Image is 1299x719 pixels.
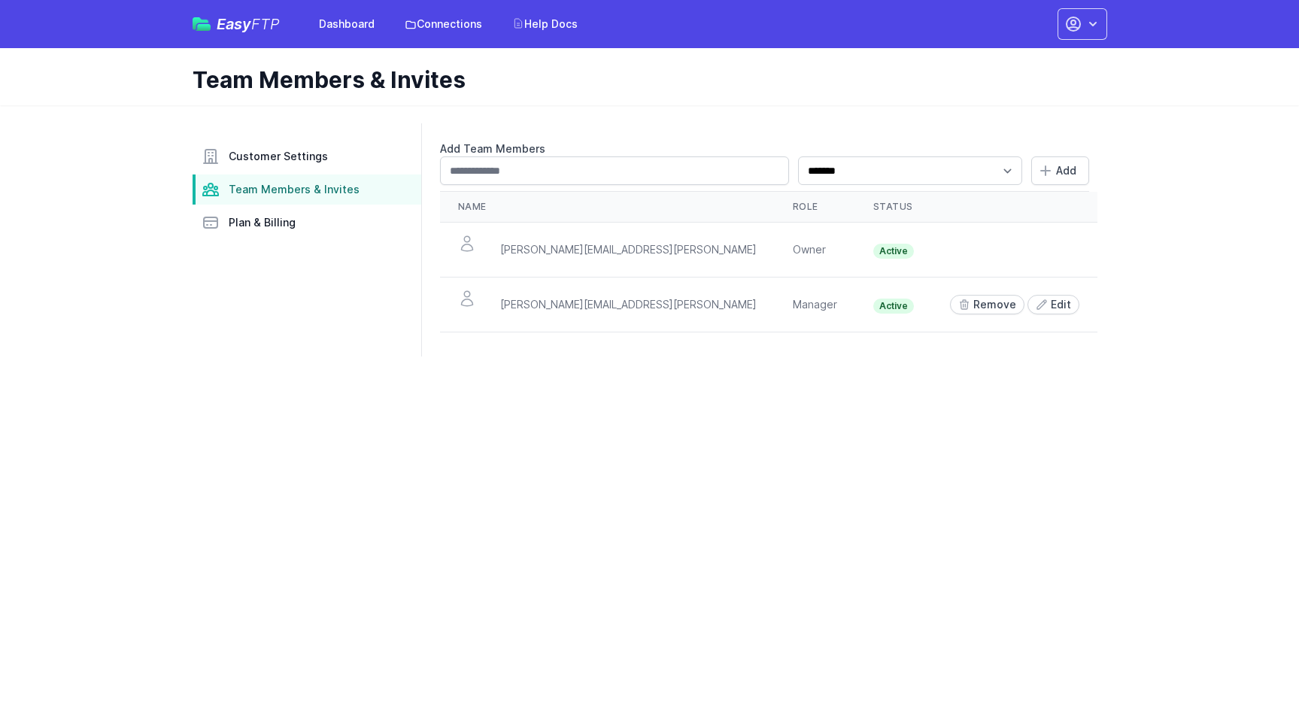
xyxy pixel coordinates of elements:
[193,141,421,171] a: Customer Settings
[193,66,1095,93] h1: Team Members & Invites
[873,244,914,259] span: Active
[440,141,1089,156] label: Add Team Members
[1027,295,1079,314] a: Edit
[1031,156,1089,185] button: Add
[873,299,914,314] span: Active
[193,208,421,238] a: Plan & Billing
[855,192,932,223] th: Status
[440,192,775,223] th: Name
[193,17,211,31] img: easyftp_logo.png
[396,11,491,38] a: Connections
[503,11,587,38] a: Help Docs
[775,278,855,332] td: Manager
[229,215,296,230] span: Plan & Billing
[229,182,360,197] span: Team Members & Invites
[775,223,855,278] td: Owner
[193,174,421,205] a: Team Members & Invites
[775,192,855,223] th: Role
[310,11,384,38] a: Dashboard
[500,242,757,257] div: [PERSON_NAME][EMAIL_ADDRESS][PERSON_NAME]
[500,297,757,312] div: [PERSON_NAME][EMAIL_ADDRESS][PERSON_NAME]
[251,15,280,33] span: FTP
[229,149,328,164] span: Customer Settings
[217,17,280,32] span: Easy
[1056,163,1076,178] span: Add
[193,17,280,32] a: EasyFTP
[950,295,1024,314] a: Remove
